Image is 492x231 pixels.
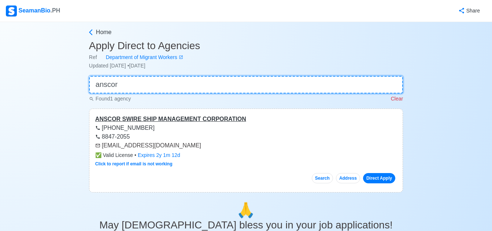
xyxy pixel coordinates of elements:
[89,54,403,61] div: Ref
[95,152,101,158] span: check
[97,54,179,61] div: Department of Migrant Workers
[89,95,131,103] p: Found 1 agency
[95,151,397,159] div: •
[237,202,255,218] span: pray
[391,95,403,103] p: Clear
[95,161,173,166] a: Click to report if email is not working
[312,173,333,183] button: Search
[336,173,360,183] button: Address
[89,40,403,52] h3: Apply Direct to Agencies
[87,28,403,37] a: Home
[97,54,183,61] a: Department of Migrant Workers
[89,76,403,93] input: 👉 Quick Search
[6,5,17,16] img: Logo
[95,141,397,150] div: [EMAIL_ADDRESS][DOMAIN_NAME]
[138,151,180,159] div: Expires 2y 1m 12d
[451,4,486,18] button: Share
[89,63,145,69] span: Updated [DATE] • [DATE]
[363,173,395,183] a: Direct Apply
[51,7,60,14] span: .PH
[95,151,133,159] span: Valid License
[95,125,155,131] a: [PHONE_NUMBER]
[6,5,60,16] div: SeamanBio
[95,115,397,124] div: ANSCOR SWIRE SHIP MANAGEMENT CORPORATION
[95,133,130,140] a: 8847-2055
[96,28,112,37] span: Home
